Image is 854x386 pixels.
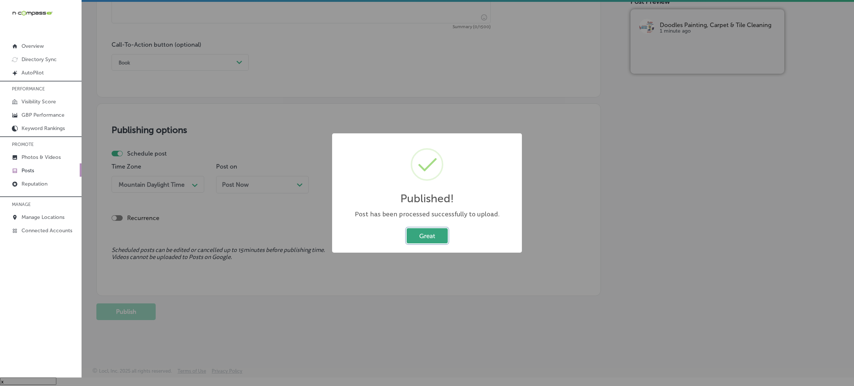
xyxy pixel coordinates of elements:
p: Reputation [21,181,47,187]
p: AutoPilot [21,70,44,76]
p: Posts [21,167,34,174]
h2: Published! [400,192,454,205]
button: Great [407,228,448,243]
div: Post has been processed successfully to upload. [340,210,514,219]
p: Connected Accounts [21,227,72,234]
p: Overview [21,43,44,49]
p: Manage Locations [21,214,64,220]
p: GBP Performance [21,112,64,118]
p: Directory Sync [21,56,57,63]
p: Keyword Rankings [21,125,65,132]
p: Visibility Score [21,99,56,105]
p: Photos & Videos [21,154,61,160]
img: 660ab0bf-5cc7-4cb8-ba1c-48b5ae0f18e60NCTV_CLogo_TV_Black_-500x88.png [12,10,53,17]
